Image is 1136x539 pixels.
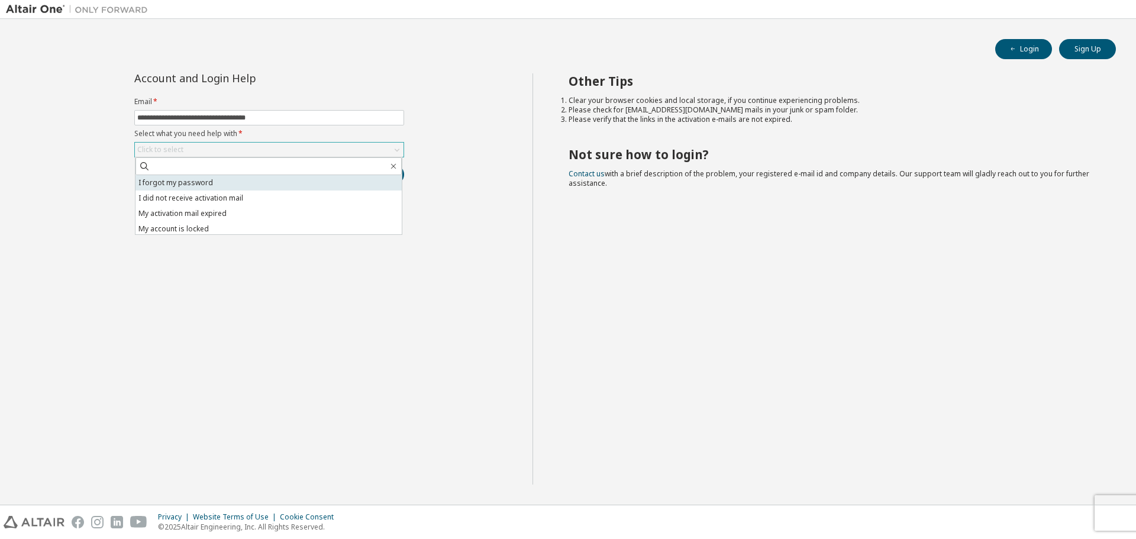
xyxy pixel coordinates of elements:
[72,516,84,528] img: facebook.svg
[569,147,1095,162] h2: Not sure how to login?
[995,39,1052,59] button: Login
[6,4,154,15] img: Altair One
[134,97,404,106] label: Email
[137,145,183,154] div: Click to select
[158,522,341,532] p: © 2025 Altair Engineering, Inc. All Rights Reserved.
[280,512,341,522] div: Cookie Consent
[569,169,605,179] a: Contact us
[135,143,404,157] div: Click to select
[4,516,64,528] img: altair_logo.svg
[134,129,404,138] label: Select what you need help with
[569,115,1095,124] li: Please verify that the links in the activation e-mails are not expired.
[134,73,350,83] div: Account and Login Help
[569,73,1095,89] h2: Other Tips
[91,516,104,528] img: instagram.svg
[130,516,147,528] img: youtube.svg
[569,169,1089,188] span: with a brief description of the problem, your registered e-mail id and company details. Our suppo...
[135,175,402,191] li: I forgot my password
[569,105,1095,115] li: Please check for [EMAIL_ADDRESS][DOMAIN_NAME] mails in your junk or spam folder.
[569,96,1095,105] li: Clear your browser cookies and local storage, if you continue experiencing problems.
[193,512,280,522] div: Website Terms of Use
[1059,39,1116,59] button: Sign Up
[111,516,123,528] img: linkedin.svg
[158,512,193,522] div: Privacy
